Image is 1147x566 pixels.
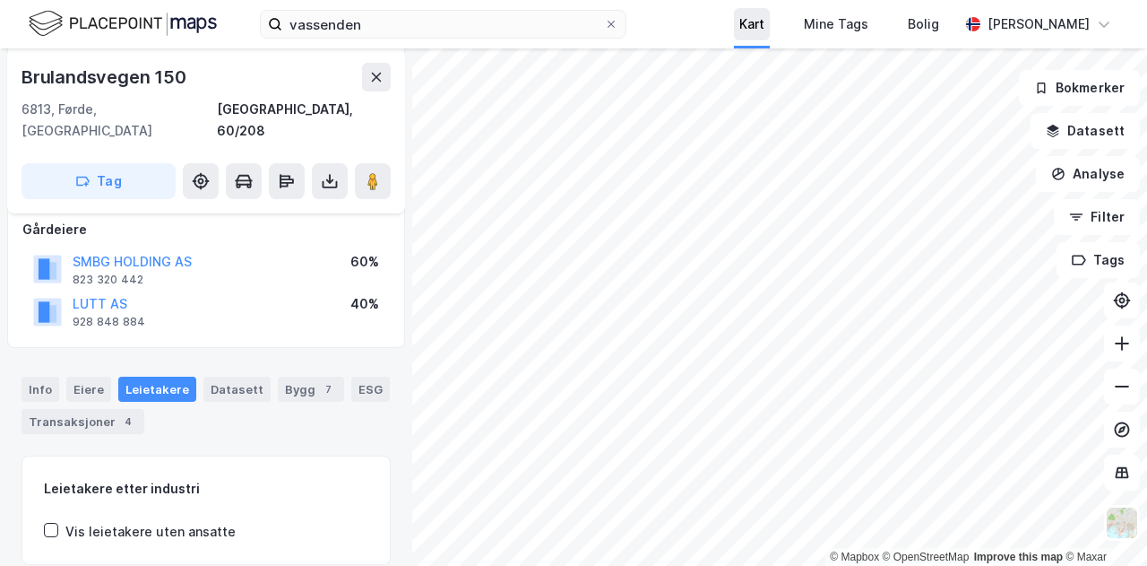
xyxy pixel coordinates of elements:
[22,219,390,240] div: Gårdeiere
[118,377,196,402] div: Leietakere
[883,551,970,563] a: OpenStreetMap
[830,551,879,563] a: Mapbox
[739,13,764,35] div: Kart
[22,409,144,434] div: Transaksjoner
[1057,480,1147,566] iframe: Chat Widget
[1056,242,1140,278] button: Tags
[1036,156,1140,192] button: Analyse
[29,8,217,39] img: logo.f888ab2527a4732fd821a326f86c7f29.svg
[73,315,145,329] div: 928 848 884
[278,377,344,402] div: Bygg
[44,478,368,500] div: Leietakere etter industri
[1019,70,1140,106] button: Bokmerker
[22,377,59,402] div: Info
[203,377,271,402] div: Datasett
[974,551,1063,563] a: Improve this map
[319,380,337,398] div: 7
[217,99,391,142] div: [GEOGRAPHIC_DATA], 60/208
[1057,480,1147,566] div: Kontrollprogram for chat
[22,63,190,91] div: Brulandsvegen 150
[73,273,143,287] div: 823 320 442
[1031,113,1140,149] button: Datasett
[282,11,604,38] input: Søk på adresse, matrikkel, gårdeiere, leietakere eller personer
[350,251,379,273] div: 60%
[22,163,176,199] button: Tag
[119,413,137,431] div: 4
[987,13,1090,35] div: [PERSON_NAME]
[804,13,868,35] div: Mine Tags
[66,377,111,402] div: Eiere
[22,99,217,142] div: 6813, Førde, [GEOGRAPHIC_DATA]
[350,293,379,315] div: 40%
[351,377,390,402] div: ESG
[1054,199,1140,235] button: Filter
[908,13,939,35] div: Bolig
[65,521,236,543] div: Vis leietakere uten ansatte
